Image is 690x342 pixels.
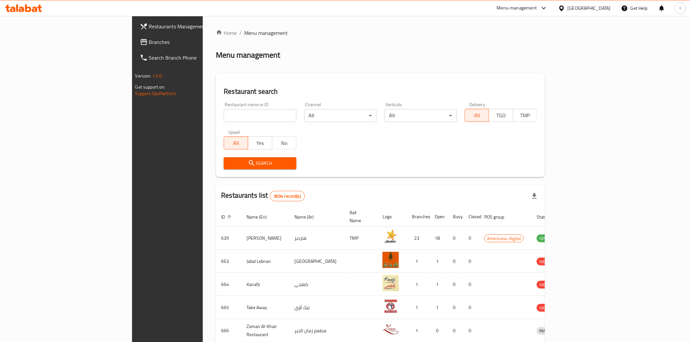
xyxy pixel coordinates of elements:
a: Restaurants Management [135,19,247,34]
td: 1 [407,250,429,273]
th: Branches [407,207,429,227]
td: 1 [407,296,429,319]
td: 1 [407,273,429,296]
td: هارديز [289,227,344,250]
button: No [272,136,296,150]
span: Status [537,213,558,221]
td: 1 [429,250,448,273]
span: All [468,111,487,120]
img: Jabal Lebnan [382,252,399,268]
td: 18 [429,227,448,250]
span: HIDDEN [537,258,556,265]
nav: breadcrumb [216,29,545,37]
h2: Restaurant search [224,87,537,96]
span: No [275,138,294,148]
td: 0 [463,250,479,273]
span: Americana-Digital [485,235,523,242]
td: 0 [463,296,479,319]
div: Menu-management [497,4,537,12]
td: TMP [344,227,377,250]
span: 1.0.0 [152,72,162,80]
span: Search [229,159,291,167]
span: Version: [135,72,151,80]
td: 0 [448,227,463,250]
input: Search for restaurant name or ID.. [224,109,296,122]
td: Jabal Lebnan [241,250,289,273]
span: POS group [484,213,513,221]
span: Name (Ar) [294,213,322,221]
button: Search [224,157,296,169]
span: OPEN [537,235,553,242]
th: Busy [448,207,463,227]
td: 0 [448,273,463,296]
div: Total records count [270,191,305,201]
img: Zaman Al-Khair Restaurant [382,321,399,337]
td: 1 [429,273,448,296]
button: All [465,109,489,122]
th: Open [429,207,448,227]
span: Restaurants Management [149,22,242,30]
span: Search Branch Phone [149,54,242,62]
div: All [384,109,457,122]
button: Yes [248,136,272,150]
button: TMP [513,109,537,122]
td: تيك آوي [289,296,344,319]
td: 0 [463,227,479,250]
label: Delivery [469,102,486,107]
span: Yes [251,138,270,148]
a: Search Branch Phone [135,50,247,65]
span: HIDDEN [537,281,556,289]
span: Ref. Name [350,209,369,224]
span: TGO [492,111,511,120]
td: 23 [407,227,429,250]
button: All [224,136,248,150]
img: Hardee's [382,229,399,245]
span: INACTIVE [537,327,559,335]
img: Kanafji [382,275,399,291]
span: Get support on: [135,83,165,91]
span: 9034 record(s) [270,193,305,199]
td: Kanafji [241,273,289,296]
div: All [304,109,377,122]
img: Take Away [382,298,399,314]
div: Export file [527,188,542,204]
h2: Restaurants list [221,191,305,201]
span: ID [221,213,233,221]
span: Name (En) [247,213,275,221]
th: Logo [377,207,407,227]
label: Upsell [228,130,240,135]
td: 0 [448,296,463,319]
span: TMP [516,111,535,120]
th: Closed [463,207,479,227]
td: 0 [448,250,463,273]
td: 0 [463,273,479,296]
span: Branches [149,38,242,46]
a: Support.OpsPlatform [135,89,177,98]
a: Branches [135,34,247,50]
td: كنفجي [289,273,344,296]
span: All [227,138,246,148]
span: HIDDEN [537,304,556,312]
td: [GEOGRAPHIC_DATA] [289,250,344,273]
td: Take Away [241,296,289,319]
span: Menu management [244,29,288,37]
span: I [680,5,681,12]
h2: Menu management [216,50,280,60]
div: [GEOGRAPHIC_DATA] [568,5,611,12]
td: [PERSON_NAME] [241,227,289,250]
button: TGO [489,109,513,122]
td: 1 [429,296,448,319]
